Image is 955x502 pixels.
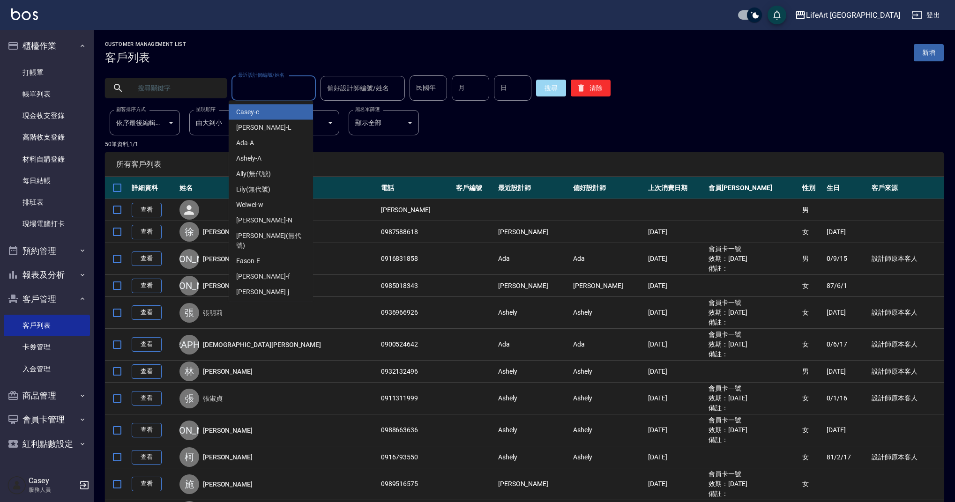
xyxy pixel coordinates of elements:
[132,364,162,379] a: 查看
[4,170,90,192] a: 每日結帳
[131,75,219,101] input: 搜尋關鍵字
[800,177,824,199] th: 性別
[179,303,199,323] div: 張
[203,281,253,290] a: [PERSON_NAME]
[496,446,571,468] td: Ashely
[4,192,90,213] a: 排班表
[646,329,706,361] td: [DATE]
[110,110,180,135] div: 依序最後編輯時間
[800,297,824,329] td: 女
[709,317,798,327] ul: 備註：
[4,213,90,235] a: 現場電腦打卡
[454,177,496,199] th: 客戶編號
[709,403,798,413] ul: 備註：
[379,221,454,243] td: 0987588618
[29,486,76,494] p: 服務人員
[4,358,90,380] a: 入金管理
[571,177,646,199] th: 偏好設計師
[824,329,869,361] td: 0/6/17
[4,105,90,126] a: 現金收支登錄
[11,8,38,20] img: Logo
[203,227,253,236] a: [PERSON_NAME]
[571,446,646,468] td: Ashely
[800,361,824,383] td: 男
[179,389,199,408] div: 張
[132,203,162,217] a: 查看
[203,452,253,462] a: [PERSON_NAME]
[646,468,706,500] td: [DATE]
[132,225,162,239] a: 查看
[238,72,284,79] label: 最近設計師編號/姓名
[646,275,706,297] td: [DATE]
[709,254,798,264] ul: 效期： [DATE]
[179,249,199,269] div: [PERSON_NAME]
[379,297,454,329] td: 0936966926
[824,361,869,383] td: [DATE]
[177,177,379,199] th: 姓名
[4,336,90,358] a: 卡券管理
[116,106,146,113] label: 顧客排序方式
[571,329,646,361] td: Ada
[379,446,454,468] td: 0916793550
[869,243,944,275] td: 設計師原本客人
[646,243,706,275] td: [DATE]
[132,279,162,293] a: 查看
[869,446,944,468] td: 設計師原本客人
[203,340,321,349] a: [DEMOGRAPHIC_DATA][PERSON_NAME]
[646,361,706,383] td: [DATE]
[179,474,199,494] div: 施
[496,297,571,329] td: Ashely
[4,315,90,336] a: 客戶列表
[132,251,162,266] a: 查看
[496,383,571,414] td: Ashely
[379,361,454,383] td: 0932132496
[496,468,571,500] td: [PERSON_NAME]
[496,361,571,383] td: Ashely
[709,330,798,340] ul: 會員卡一號
[179,276,199,295] div: [PERSON_NAME]
[203,426,253,435] a: [PERSON_NAME]
[869,297,944,329] td: 設計師原本客人
[4,263,90,287] button: 報表及分析
[105,140,944,148] p: 50 筆資料, 1 / 1
[824,243,869,275] td: 0/9/15
[132,391,162,406] a: 查看
[4,62,90,83] a: 打帳單
[496,275,571,297] td: [PERSON_NAME]
[869,177,944,199] th: 客戶來源
[709,349,798,359] ul: 備註：
[709,415,798,425] ul: 會員卡一號
[379,383,454,414] td: 0911311999
[709,340,798,349] ul: 效期： [DATE]
[709,479,798,489] ul: 效期： [DATE]
[800,221,824,243] td: 女
[646,383,706,414] td: [DATE]
[203,394,223,403] a: 張淑貞
[379,275,454,297] td: 0985018343
[236,200,263,210] span: Weiwei -w
[203,480,253,489] a: [PERSON_NAME]
[4,287,90,311] button: 客戶管理
[800,275,824,297] td: 女
[496,221,571,243] td: [PERSON_NAME]
[4,239,90,263] button: 預約管理
[179,362,199,381] div: 林
[806,9,900,21] div: LifeArt [GEOGRAPHIC_DATA]
[236,169,271,179] span: Ally (無代號)
[709,425,798,435] ul: 效期： [DATE]
[379,177,454,199] th: 電話
[709,384,798,393] ul: 會員卡一號
[791,6,904,25] button: LifeArt [GEOGRAPHIC_DATA]
[236,107,259,117] span: Casey -c
[132,305,162,320] a: 查看
[105,41,186,47] h2: Customer Management List
[824,221,869,243] td: [DATE]
[709,489,798,499] ul: 備註：
[203,254,253,264] a: [PERSON_NAME]
[379,329,454,361] td: 0900524642
[379,468,454,500] td: 0989516575
[4,148,90,170] a: 材料自購登錄
[824,414,869,446] td: [DATE]
[189,110,260,135] div: 由大到小
[800,468,824,500] td: 女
